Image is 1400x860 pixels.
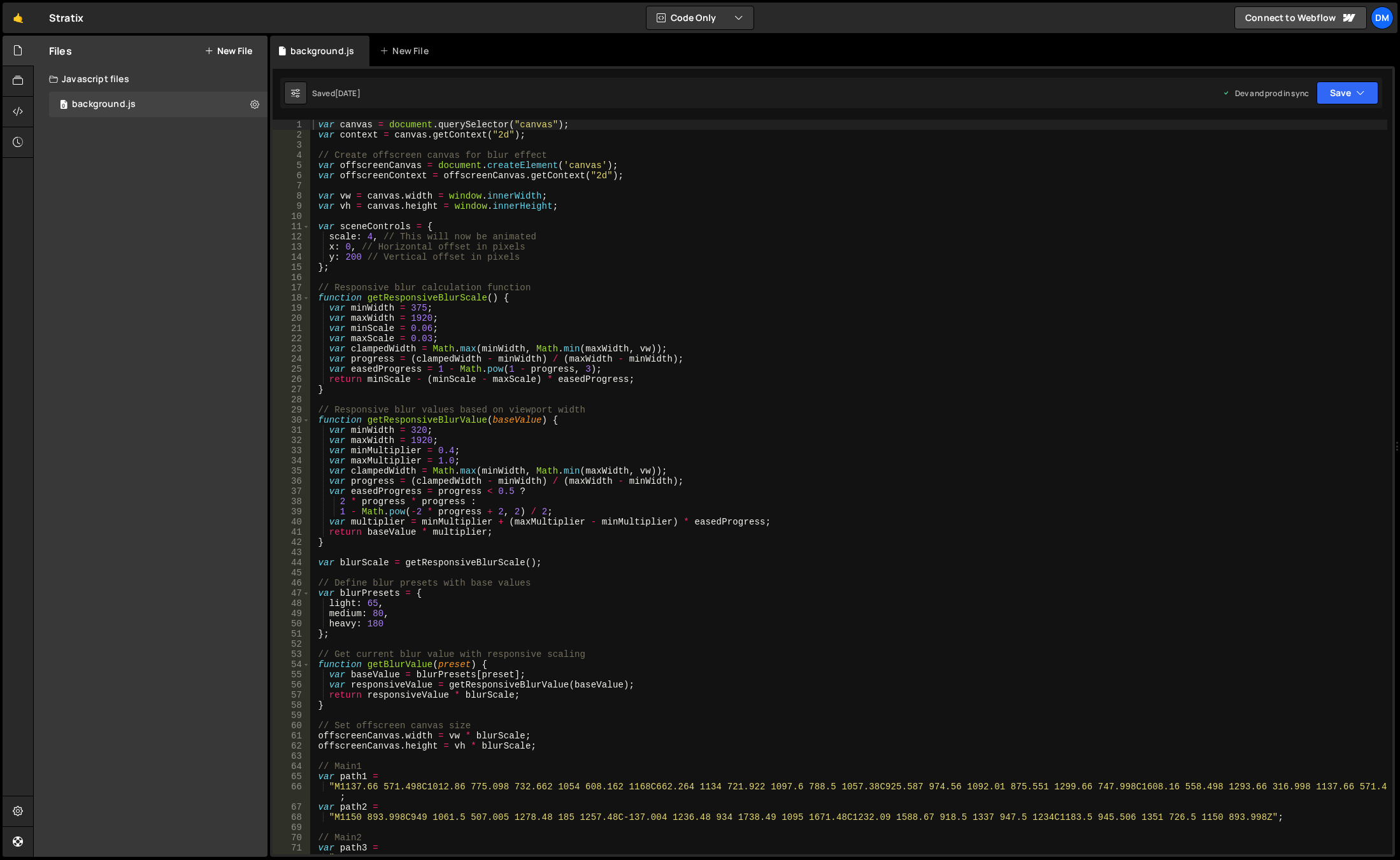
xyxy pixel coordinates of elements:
div: 32 [273,435,310,446]
div: 20 [273,313,310,323]
div: 15 [273,262,310,272]
div: [DATE] [335,88,361,99]
div: 62 [273,741,310,751]
div: 29 [273,405,310,415]
div: Javascript files [34,66,268,92]
div: 18 [273,293,310,303]
div: 4 [273,150,310,160]
div: 48 [273,598,310,609]
div: 35 [273,466,310,476]
div: 17 [273,283,310,293]
div: 30 [273,415,310,425]
div: 41 [273,527,310,537]
div: 66 [273,782,310,802]
div: 68 [273,812,310,822]
div: 3 [273,140,310,150]
div: background.js [72,99,136,110]
div: 42 [273,537,310,547]
div: 21 [273,323,310,334]
div: 22 [273,334,310,344]
button: Code Only [646,6,754,29]
div: 31 [273,425,310,435]
div: 38 [273,497,310,507]
div: 65 [273,772,310,782]
div: 59 [273,710,310,721]
div: 56 [273,680,310,690]
div: 13 [273,242,310,252]
div: 16575/45066.js [49,92,268,117]
div: 24 [273,354,310,364]
h2: Files [49,44,72,58]
div: 49 [273,609,310,619]
div: 2 [273,130,310,140]
div: 1 [273,120,310,130]
div: 43 [273,547,310,558]
div: 5 [273,160,310,171]
div: 64 [273,761,310,772]
div: 34 [273,456,310,466]
div: 36 [273,476,310,486]
div: 9 [273,201,310,211]
div: 28 [273,395,310,405]
span: 0 [60,101,68,111]
div: 14 [273,252,310,262]
div: 61 [273,731,310,741]
div: 11 [273,222,310,232]
div: 60 [273,721,310,731]
div: 71 [273,843,310,853]
div: 57 [273,690,310,700]
div: 45 [273,568,310,578]
div: 7 [273,181,310,191]
div: 16 [273,272,310,283]
div: 10 [273,211,310,222]
div: 70 [273,833,310,843]
div: 47 [273,588,310,598]
div: background.js [290,45,354,57]
div: 12 [273,232,310,242]
a: 🤙 [3,3,34,33]
div: 67 [273,802,310,812]
div: 55 [273,670,310,680]
div: 26 [273,374,310,384]
div: 44 [273,558,310,568]
div: Stratix [49,10,83,25]
div: 46 [273,578,310,588]
div: 37 [273,486,310,497]
button: New File [204,46,252,56]
div: 58 [273,700,310,710]
div: 25 [273,364,310,374]
a: Connect to Webflow [1234,6,1367,29]
div: Saved [312,88,361,99]
div: 27 [273,384,310,395]
div: 6 [273,171,310,181]
div: Dev and prod in sync [1222,88,1309,99]
div: 50 [273,619,310,629]
div: 19 [273,303,310,313]
div: 8 [273,191,310,201]
a: Dm [1371,6,1394,29]
div: New File [380,45,433,57]
div: 69 [273,822,310,833]
div: 23 [273,344,310,354]
div: 54 [273,659,310,670]
div: 63 [273,751,310,761]
button: Save [1317,81,1378,104]
div: 52 [273,639,310,649]
div: 53 [273,649,310,659]
div: 33 [273,446,310,456]
div: 51 [273,629,310,639]
div: 39 [273,507,310,517]
div: 40 [273,517,310,527]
